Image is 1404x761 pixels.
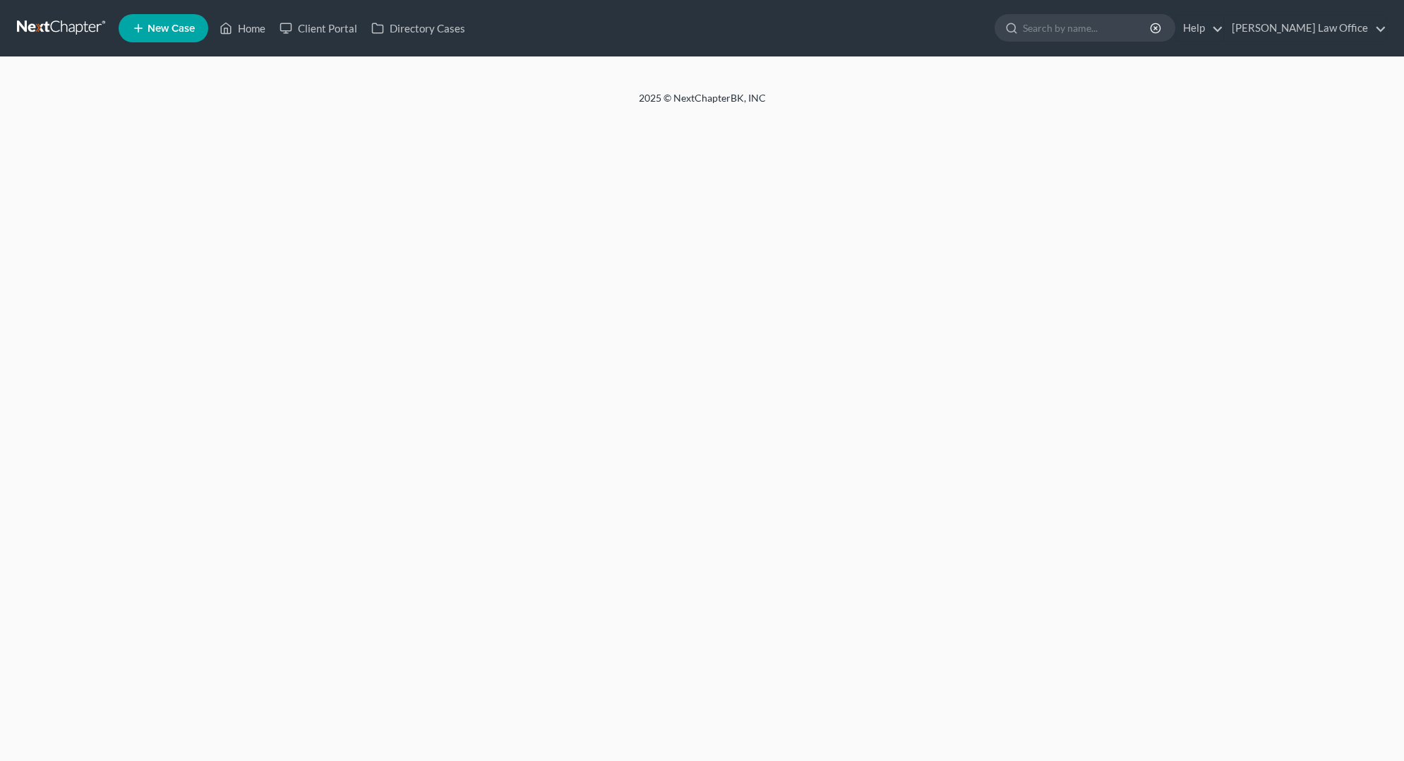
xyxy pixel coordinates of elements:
a: Help [1176,16,1223,41]
a: Home [212,16,272,41]
span: New Case [148,23,195,34]
a: Client Portal [272,16,364,41]
div: 2025 © NextChapterBK, INC [300,91,1105,116]
a: Directory Cases [364,16,472,41]
input: Search by name... [1023,15,1152,41]
a: [PERSON_NAME] Law Office [1225,16,1386,41]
